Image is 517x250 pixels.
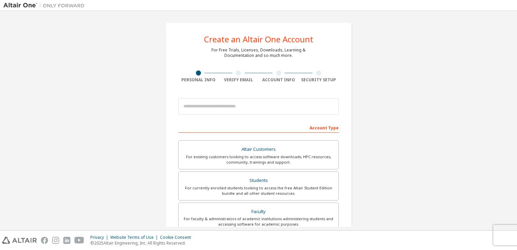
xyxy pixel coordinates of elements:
div: For faculty & administrators of academic institutions administering students and accessing softwa... [183,216,334,227]
p: © 2025 Altair Engineering, Inc. All Rights Reserved. [90,240,195,246]
div: Security Setup [299,77,339,83]
img: linkedin.svg [63,237,70,244]
div: For existing customers looking to access software downloads, HPC resources, community, trainings ... [183,154,334,165]
img: Altair One [3,2,88,9]
div: Personal Info [178,77,219,83]
img: youtube.svg [74,237,84,244]
div: For Free Trials, Licenses, Downloads, Learning & Documentation and so much more. [211,47,306,58]
div: Students [183,176,334,185]
div: Altair Customers [183,145,334,154]
div: Account Type [178,122,339,133]
img: facebook.svg [41,237,48,244]
img: altair_logo.svg [2,237,37,244]
div: Account Info [258,77,299,83]
div: Privacy [90,235,110,240]
div: Faculty [183,207,334,216]
div: Website Terms of Use [110,235,160,240]
div: For currently enrolled students looking to access the free Altair Student Edition bundle and all ... [183,185,334,196]
div: Verify Email [219,77,259,83]
div: Create an Altair One Account [204,35,313,43]
img: instagram.svg [52,237,59,244]
div: Cookie Consent [160,235,195,240]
